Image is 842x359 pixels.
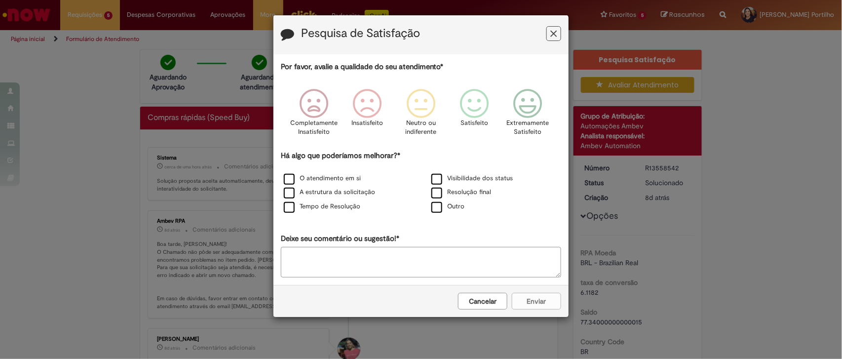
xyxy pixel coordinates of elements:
label: O atendimento em si [284,174,361,183]
div: Completamente Insatisfeito [289,81,339,149]
div: Há algo que poderíamos melhorar?* [281,151,561,214]
label: Visibilidade dos status [431,174,513,183]
label: Tempo de Resolução [284,202,360,211]
label: Outro [431,202,464,211]
label: A estrutura da solicitação [284,188,375,197]
div: Insatisfeito [343,81,393,149]
p: Extremamente Satisfeito [506,119,549,137]
p: Neutro ou indiferente [403,119,439,137]
label: Pesquisa de Satisfação [301,27,420,40]
button: Cancelar [458,293,507,310]
p: Satisfeito [460,119,488,128]
p: Completamente Insatisfeito [291,119,338,137]
label: Deixe seu comentário ou sugestão!* [281,234,399,244]
div: Extremamente Satisfeito [502,81,553,149]
div: Satisfeito [449,81,499,149]
p: Insatisfeito [352,119,383,128]
label: Resolução final [431,188,491,197]
div: Neutro ou indiferente [396,81,446,149]
label: Por favor, avalie a qualidade do seu atendimento* [281,62,443,72]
